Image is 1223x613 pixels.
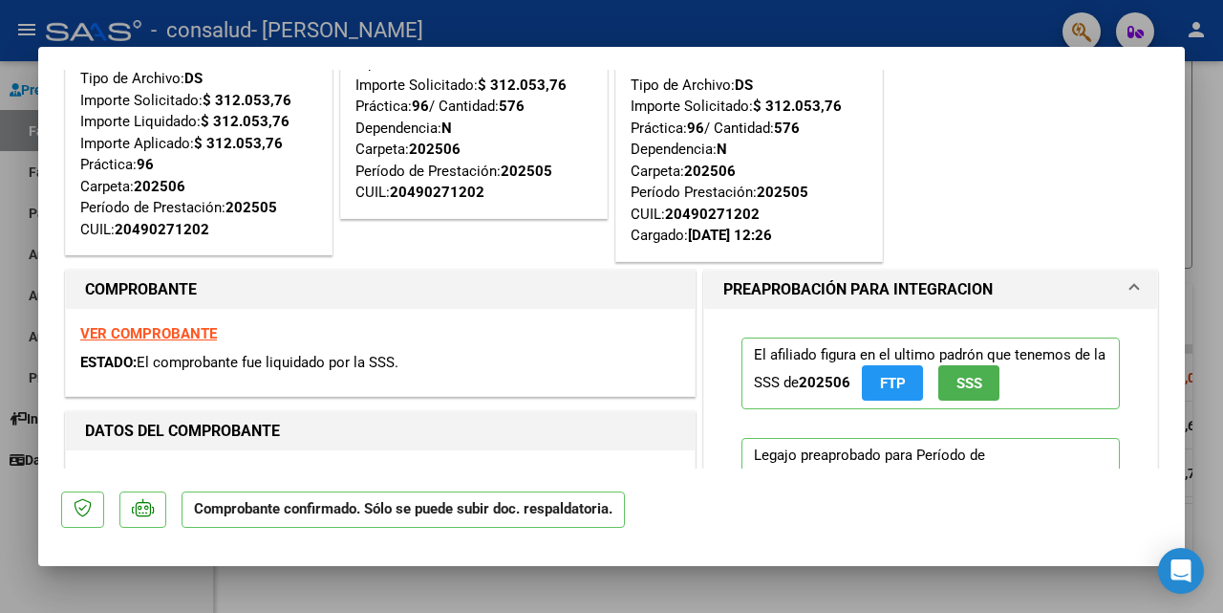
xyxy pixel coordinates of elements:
strong: 202506 [799,374,850,391]
strong: COMPROBANTE [85,280,197,298]
p: El afiliado figura en el ultimo padrón que tenemos de la SSS de [741,338,1120,409]
span: El comprobante fue liquidado por la SSS. [137,354,398,371]
strong: 96 [412,98,429,115]
a: VER COMPROBANTE [80,325,217,342]
strong: [DATE] 12:26 [688,227,772,244]
strong: 96 [687,120,704,137]
strong: $ 312.053,76 [201,113,290,130]
h1: PREAPROBACIÓN PARA INTEGRACION [723,278,993,301]
strong: 202506 [409,141,461,158]
strong: 202506 [134,178,185,195]
strong: 576 [499,98,525,115]
strong: N [441,120,452,137]
strong: DS [184,70,203,87]
mat-expansion-panel-header: PREAPROBACIÓN PARA INTEGRACION [704,271,1157,309]
div: Tipo de Archivo: Importe Solicitado: Práctica: / Cantidad: Dependencia: Carpeta: Período Prestaci... [631,53,868,247]
div: 20490271202 [115,219,209,241]
strong: $ 312.053,76 [478,77,567,94]
strong: 96 [137,156,154,173]
div: 20490271202 [390,182,484,204]
div: Tipo de Archivo: Importe Solicitado: Práctica: / Cantidad: Dependencia: Carpeta: Período de Prest... [355,53,592,204]
button: FTP [862,365,923,401]
span: ESTADO: [80,354,137,371]
strong: 202506 [684,163,736,180]
strong: DATOS DEL COMPROBANTE [85,422,280,440]
strong: $ 312.053,76 [194,135,283,152]
div: 20490271202 [665,204,760,226]
strong: 202505 [826,468,878,485]
strong: 202505 [501,163,552,180]
strong: 576 [774,120,800,137]
strong: N [717,141,727,158]
strong: $ 312.053,76 [753,98,842,115]
strong: $ 312.053,76 [203,92,291,109]
strong: DS [735,77,753,94]
span: FTP [880,375,906,392]
strong: 202505 [757,184,808,201]
span: SSS [956,375,982,392]
div: Tipo de Archivo: Importe Solicitado: Importe Liquidado: Importe Aplicado: Práctica: Carpeta: Perí... [80,68,317,240]
strong: 202505 [225,199,277,216]
p: Comprobante confirmado. Sólo se puede subir doc. respaldatoria. [182,492,625,529]
button: SSS [938,365,999,401]
div: Open Intercom Messenger [1158,548,1204,594]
